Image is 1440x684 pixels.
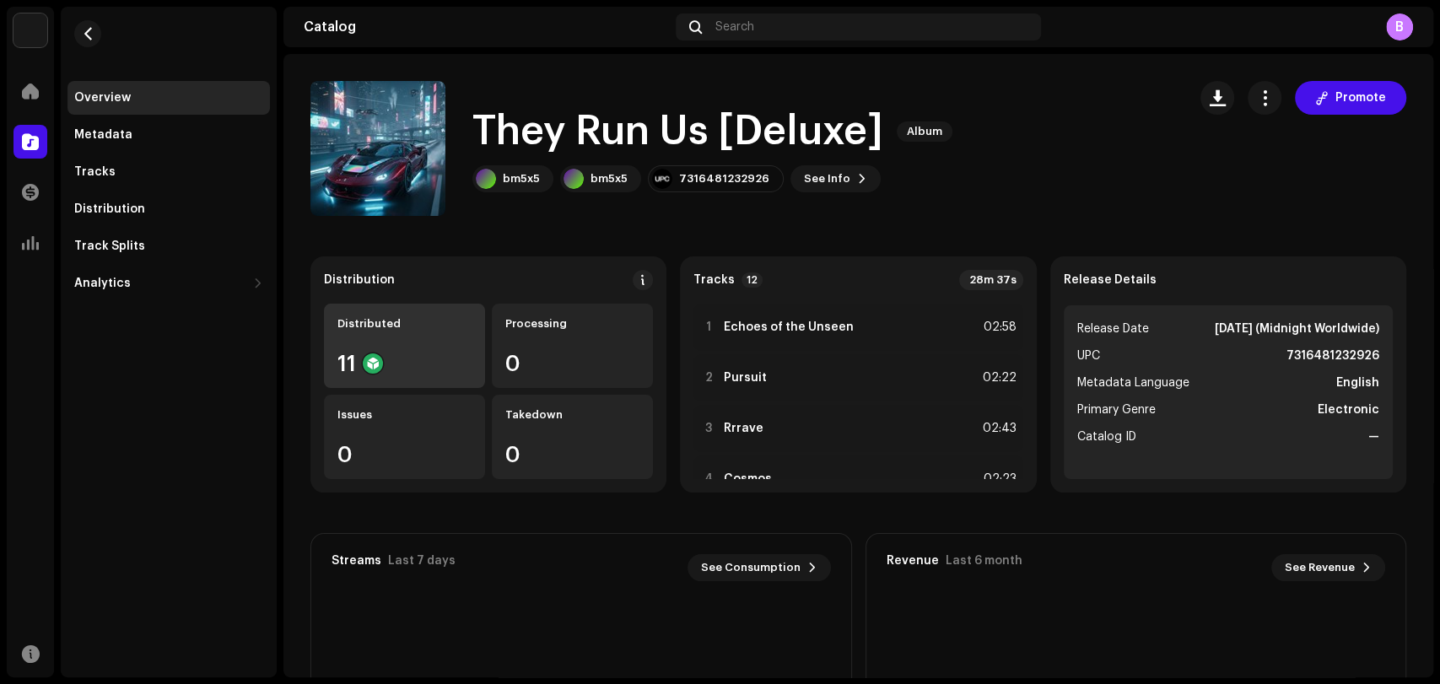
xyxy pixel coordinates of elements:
re-m-nav-item: Metadata [67,118,270,152]
div: 28m 37s [959,270,1023,290]
div: Streams [332,554,381,568]
div: 02:43 [979,418,1017,439]
strong: Rrrave [724,422,763,435]
span: Promote [1335,81,1386,115]
strong: Tracks [693,273,735,287]
strong: English [1336,373,1379,393]
span: Search [715,20,754,34]
span: Metadata Language [1077,373,1189,393]
strong: Cosmos [724,472,772,486]
span: Release Date [1077,319,1149,339]
div: Distribution [324,273,395,287]
span: Album [897,121,952,142]
span: Catalog ID [1077,427,1136,447]
div: Metadata [74,128,132,142]
div: Processing [505,317,639,331]
div: Revenue [887,554,939,568]
button: See Consumption [688,554,831,581]
div: Analytics [74,277,131,290]
strong: — [1368,427,1379,447]
div: Takedown [505,408,639,422]
strong: [DATE] (Midnight Worldwide) [1215,319,1379,339]
strong: Pursuit [724,371,767,385]
div: Last 7 days [388,554,456,568]
div: Tracks [74,165,116,179]
p-badge: 12 [742,272,763,288]
span: See Info [804,162,850,196]
div: 02:22 [979,368,1017,388]
div: 7316481232926 [679,172,769,186]
strong: Echoes of the Unseen [724,320,854,334]
div: bm5x5 [503,172,540,186]
div: Catalog [304,20,669,34]
div: 02:23 [979,469,1017,489]
button: See Revenue [1271,554,1385,581]
re-m-nav-dropdown: Analytics [67,267,270,300]
re-m-nav-item: Tracks [67,155,270,189]
div: bm5x5 [591,172,628,186]
button: Promote [1295,81,1406,115]
re-m-nav-item: Track Splits [67,229,270,263]
strong: Electronic [1318,400,1379,420]
div: Distribution [74,202,145,216]
span: See Revenue [1285,551,1355,584]
div: B [1386,13,1413,40]
div: Distributed [337,317,472,331]
div: Last 6 month [946,554,1022,568]
strong: 7316481232926 [1286,346,1379,366]
div: 02:58 [979,317,1017,337]
span: See Consumption [701,551,801,584]
h1: They Run Us [Deluxe] [472,105,883,159]
span: UPC [1077,346,1100,366]
div: Issues [337,408,472,422]
re-m-nav-item: Overview [67,81,270,115]
button: See Info [790,165,881,192]
div: Track Splits [74,240,145,253]
img: 190830b2-3b53-4b0d-992c-d3620458de1d [13,13,47,47]
re-m-nav-item: Distribution [67,192,270,226]
strong: Release Details [1064,273,1157,287]
span: Primary Genre [1077,400,1156,420]
div: Overview [74,91,131,105]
